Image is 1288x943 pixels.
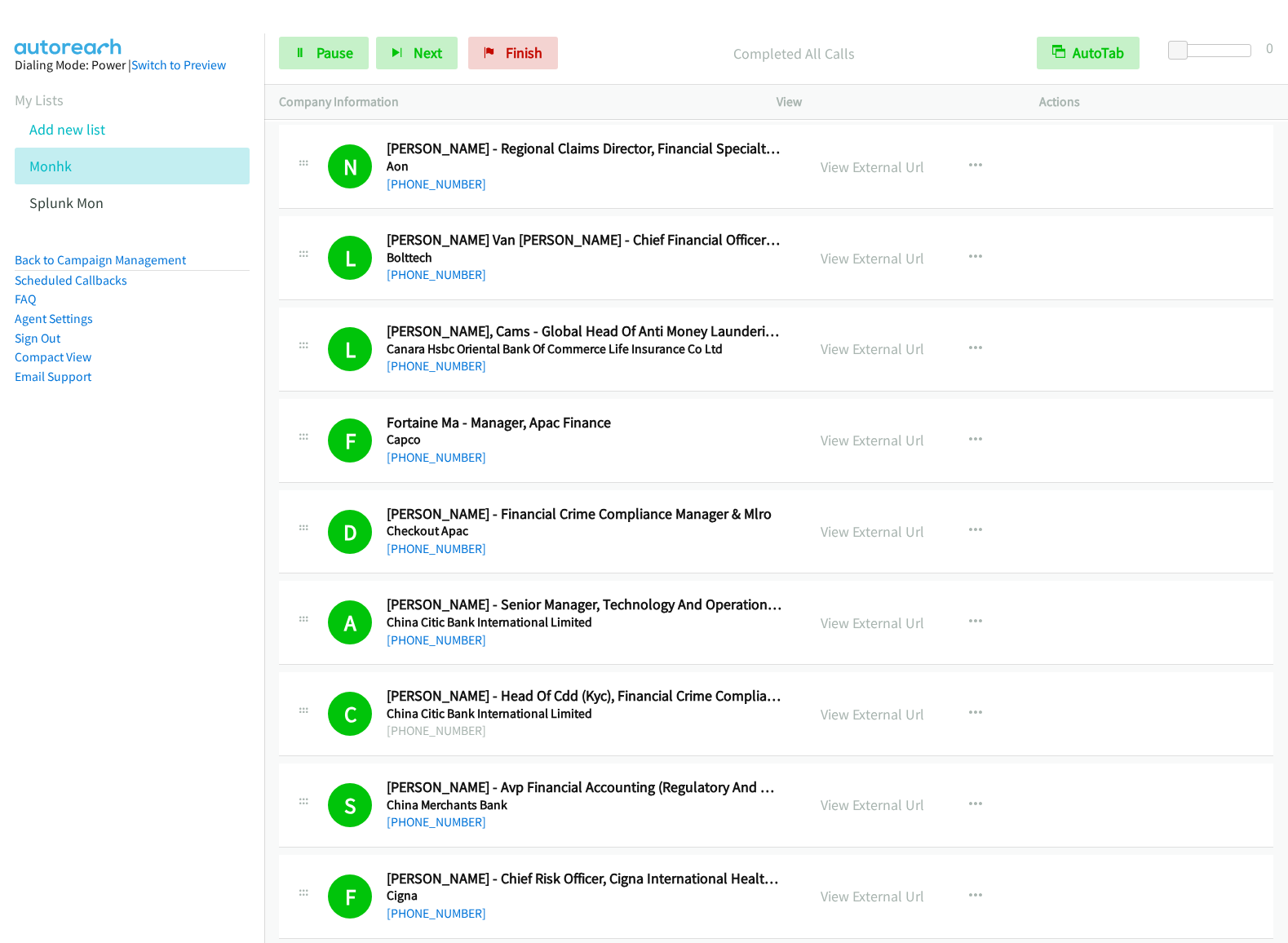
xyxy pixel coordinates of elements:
h5: China Citic Bank International Limited [387,614,782,631]
h5: China Merchants Bank [387,797,782,813]
p: Company Information [279,92,747,112]
a: [PHONE_NUMBER] [387,905,486,921]
h1: F [328,418,372,463]
h5: China Citic Bank International Limited [387,706,782,722]
a: Email Support [15,369,91,384]
h1: L [328,236,372,280]
iframe: Resource Center [1242,405,1288,538]
a: [PHONE_NUMBER] [387,449,486,465]
h1: L [328,327,372,371]
a: View External Url [821,339,924,358]
h5: Capco [387,432,782,448]
h2: [PERSON_NAME] - Regional Claims Director, Financial Specialties, [GEOGRAPHIC_DATA] [387,139,782,158]
a: Pause [279,37,369,69]
h2: Fortaine Ma - Manager, Apac Finance [387,414,782,432]
a: Add new list [29,120,105,139]
a: View External Url [821,613,924,632]
a: Switch to Preview [131,57,226,73]
span: Pause [316,43,353,62]
h5: Bolttech [387,250,782,266]
h1: D [328,510,372,554]
div: [PHONE_NUMBER] [387,721,782,741]
a: Finish [468,37,558,69]
h2: [PERSON_NAME], Cams - Global Head Of Anti Money Laundering Technology & Regional Head Of Complian... [387,322,782,341]
h2: [PERSON_NAME] - Head Of Cdd (Kyc), Financial Crime Compliance [387,687,782,706]
a: [PHONE_NUMBER] [387,358,486,374]
h5: Cigna [387,888,782,904]
div: 0 [1266,37,1273,59]
h1: S [328,783,372,827]
a: Scheduled Callbacks [15,272,127,288]
a: My Lists [15,91,64,109]
a: FAQ [15,291,36,307]
a: View External Url [821,431,924,449]
a: Splunk Mon [29,193,104,212]
div: Delay between calls (in seconds) [1176,44,1251,57]
h2: [PERSON_NAME] - Financial Crime Compliance Manager & Mlro [387,505,782,524]
a: Agent Settings [15,311,93,326]
h5: Checkout Apac [387,523,782,539]
a: View External Url [821,249,924,268]
h5: Canara Hsbc Oriental Bank Of Commerce Life Insurance Co Ltd [387,341,782,357]
h2: [PERSON_NAME] Van [PERSON_NAME] - Chief Financial Officer Asia And [GEOGRAPHIC_DATA] [387,231,782,250]
a: Monhk [29,157,72,175]
a: Back to Campaign Management [15,252,186,268]
span: Finish [506,43,542,62]
a: Sign Out [15,330,60,346]
h2: [PERSON_NAME] - Chief Risk Officer, Cigna International Health And Head Of China Jv Oversight [387,870,782,888]
h1: F [328,874,372,919]
div: Dialing Mode: Power | [15,55,250,75]
h2: [PERSON_NAME] - Senior Manager, Technology And Operational Risk [387,595,782,614]
a: View External Url [821,157,924,176]
p: Completed All Calls [580,42,1007,64]
a: View External Url [821,795,924,814]
h5: Aon [387,158,782,175]
a: Compact View [15,349,91,365]
a: [PHONE_NUMBER] [387,267,486,282]
button: Next [376,37,458,69]
a: View External Url [821,887,924,905]
h1: N [328,144,372,188]
h1: A [328,600,372,644]
a: [PHONE_NUMBER] [387,814,486,830]
a: [PHONE_NUMBER] [387,541,486,556]
p: Actions [1039,92,1273,112]
p: View [777,92,1011,112]
a: [PHONE_NUMBER] [387,632,486,648]
h1: C [328,692,372,736]
a: [PHONE_NUMBER] [387,176,486,192]
a: View External Url [821,522,924,541]
a: View External Url [821,705,924,724]
button: AutoTab [1037,37,1140,69]
h2: [PERSON_NAME] - Avp Financial Accounting (Regulatory And Reporting) Secondment [387,778,782,797]
span: Next [414,43,442,62]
